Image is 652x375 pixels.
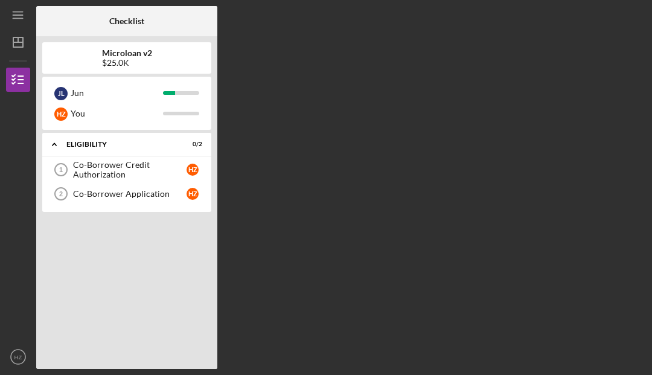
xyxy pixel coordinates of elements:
[14,354,22,361] text: HZ
[102,58,152,68] div: $25.0K
[73,160,187,179] div: Co-Borrower Credit Authorization
[48,158,205,182] a: 1Co-Borrower Credit AuthorizationHZ
[73,189,187,199] div: Co-Borrower Application
[59,190,63,197] tspan: 2
[59,166,63,173] tspan: 1
[187,188,199,200] div: H Z
[48,182,205,206] a: 2Co-Borrower ApplicationHZ
[6,345,30,369] button: HZ
[102,48,152,58] b: Microloan v2
[71,83,163,103] div: Jun
[66,141,172,148] div: Eligibility
[109,16,144,26] b: Checklist
[187,164,199,176] div: H Z
[54,87,68,100] div: J L
[181,141,202,148] div: 0 / 2
[71,103,163,124] div: You
[54,107,68,121] div: H Z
